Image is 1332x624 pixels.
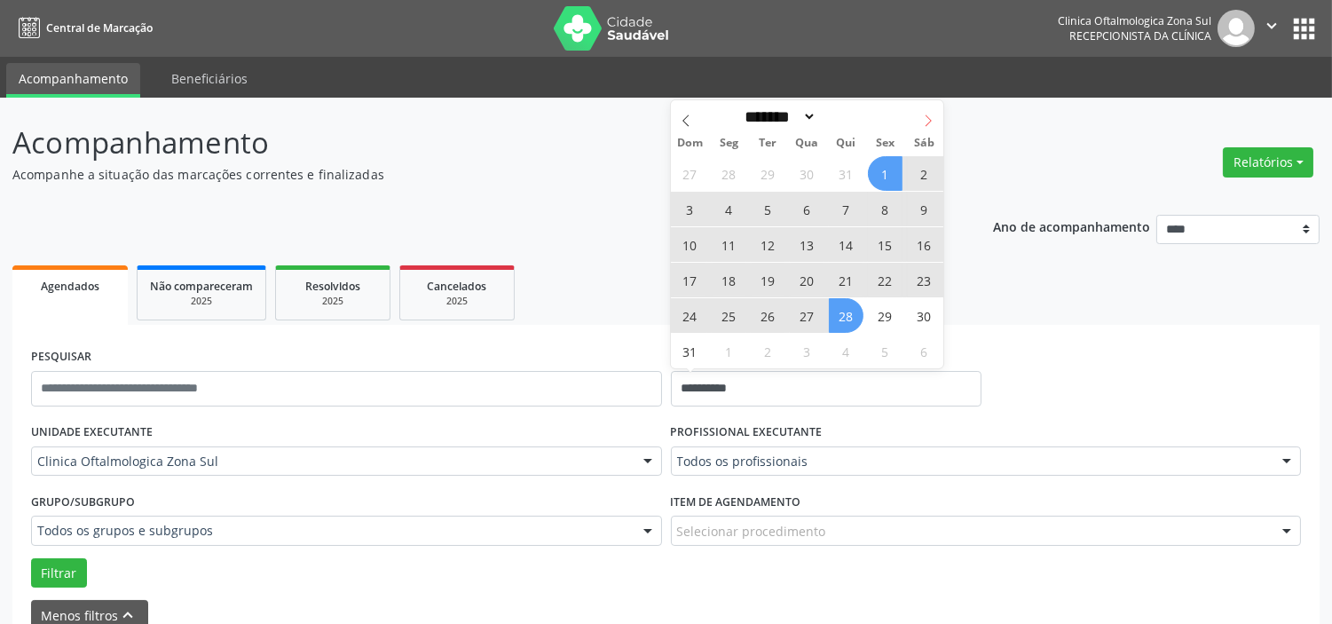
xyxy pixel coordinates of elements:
[829,298,863,333] span: Agosto 28, 2025
[673,227,707,262] span: Agosto 10, 2025
[673,298,707,333] span: Agosto 24, 2025
[12,13,153,43] a: Central de Marcação
[790,334,824,368] span: Setembro 3, 2025
[829,156,863,191] span: Julho 31, 2025
[673,334,707,368] span: Agosto 31, 2025
[288,295,377,308] div: 2025
[712,298,746,333] span: Agosto 25, 2025
[790,227,824,262] span: Agosto 13, 2025
[46,20,153,36] span: Central de Marcação
[788,138,827,149] span: Qua
[1223,147,1313,178] button: Relatórios
[868,298,902,333] span: Agosto 29, 2025
[712,227,746,262] span: Agosto 11, 2025
[907,263,942,297] span: Agosto 23, 2025
[790,192,824,226] span: Agosto 6, 2025
[1069,28,1211,43] span: Recepcionista da clínica
[868,156,902,191] span: Agosto 1, 2025
[751,263,785,297] span: Agosto 19, 2025
[749,138,788,149] span: Ter
[712,192,746,226] span: Agosto 4, 2025
[751,227,785,262] span: Agosto 12, 2025
[12,165,927,184] p: Acompanhe a situação das marcações correntes e finalizadas
[1255,10,1289,47] button: 
[751,192,785,226] span: Agosto 5, 2025
[677,522,826,541] span: Selecionar procedimento
[710,138,749,149] span: Seg
[1289,13,1320,44] button: apps
[12,121,927,165] p: Acompanhamento
[790,156,824,191] span: Julho 30, 2025
[31,344,91,371] label: PESQUISAR
[816,107,875,126] input: Year
[907,192,942,226] span: Agosto 9, 2025
[1058,13,1211,28] div: Clinica Oftalmologica Zona Sul
[1218,10,1255,47] img: img
[907,298,942,333] span: Agosto 30, 2025
[673,156,707,191] span: Julho 27, 2025
[829,192,863,226] span: Agosto 7, 2025
[677,453,1265,470] span: Todos os profissionais
[671,488,801,516] label: Item de agendamento
[31,558,87,588] button: Filtrar
[428,279,487,294] span: Cancelados
[712,334,746,368] span: Setembro 1, 2025
[751,334,785,368] span: Setembro 2, 2025
[829,334,863,368] span: Setembro 4, 2025
[829,227,863,262] span: Agosto 14, 2025
[712,156,746,191] span: Julho 28, 2025
[41,279,99,294] span: Agendados
[904,138,943,149] span: Sáb
[37,453,626,470] span: Clinica Oftalmologica Zona Sul
[673,192,707,226] span: Agosto 3, 2025
[790,298,824,333] span: Agosto 27, 2025
[31,488,135,516] label: Grupo/Subgrupo
[6,63,140,98] a: Acompanhamento
[868,334,902,368] span: Setembro 5, 2025
[829,263,863,297] span: Agosto 21, 2025
[907,227,942,262] span: Agosto 16, 2025
[907,334,942,368] span: Setembro 6, 2025
[790,263,824,297] span: Agosto 20, 2025
[37,522,626,540] span: Todos os grupos e subgrupos
[751,298,785,333] span: Agosto 26, 2025
[1262,16,1281,36] i: 
[751,156,785,191] span: Julho 29, 2025
[413,295,501,308] div: 2025
[739,107,817,126] select: Month
[868,263,902,297] span: Agosto 22, 2025
[865,138,904,149] span: Sex
[159,63,260,94] a: Beneficiários
[671,138,710,149] span: Dom
[826,138,865,149] span: Qui
[868,192,902,226] span: Agosto 8, 2025
[150,295,253,308] div: 2025
[31,419,153,446] label: UNIDADE EXECUTANTE
[671,419,823,446] label: PROFISSIONAL EXECUTANTE
[712,263,746,297] span: Agosto 18, 2025
[150,279,253,294] span: Não compareceram
[993,215,1150,237] p: Ano de acompanhamento
[305,279,360,294] span: Resolvidos
[673,263,707,297] span: Agosto 17, 2025
[868,227,902,262] span: Agosto 15, 2025
[907,156,942,191] span: Agosto 2, 2025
